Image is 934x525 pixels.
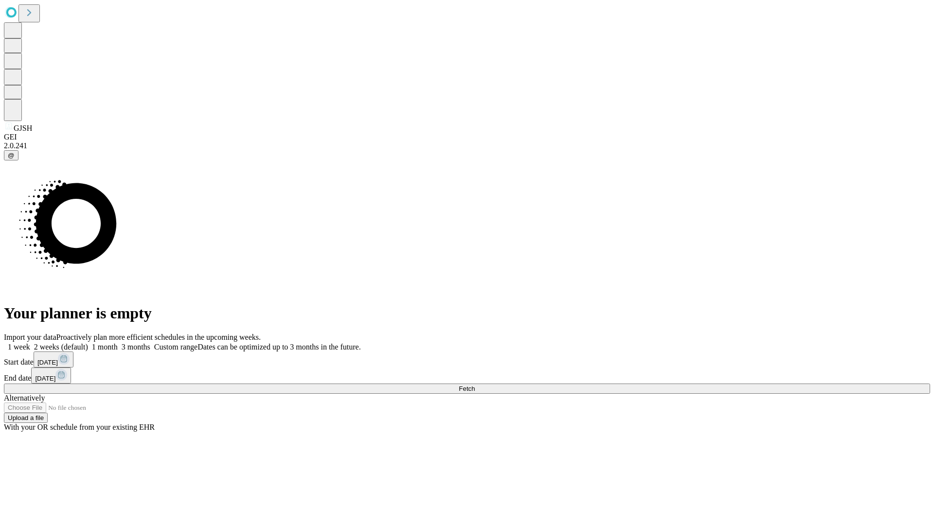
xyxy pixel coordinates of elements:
span: 2 weeks (default) [34,343,88,351]
span: [DATE] [35,375,55,382]
span: 1 month [92,343,118,351]
button: [DATE] [31,367,71,384]
div: GEI [4,133,930,141]
span: GJSH [14,124,32,132]
span: 1 week [8,343,30,351]
button: Upload a file [4,413,48,423]
h1: Your planner is empty [4,304,930,322]
span: 3 months [122,343,150,351]
span: Alternatively [4,394,45,402]
span: @ [8,152,15,159]
span: [DATE] [37,359,58,366]
span: Dates can be optimized up to 3 months in the future. [198,343,360,351]
button: Fetch [4,384,930,394]
button: [DATE] [34,351,73,367]
button: @ [4,150,18,160]
span: Proactively plan more efficient schedules in the upcoming weeks. [56,333,261,341]
div: Start date [4,351,930,367]
span: Custom range [154,343,198,351]
span: With your OR schedule from your existing EHR [4,423,155,431]
div: End date [4,367,930,384]
div: 2.0.241 [4,141,930,150]
span: Import your data [4,333,56,341]
span: Fetch [459,385,475,392]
